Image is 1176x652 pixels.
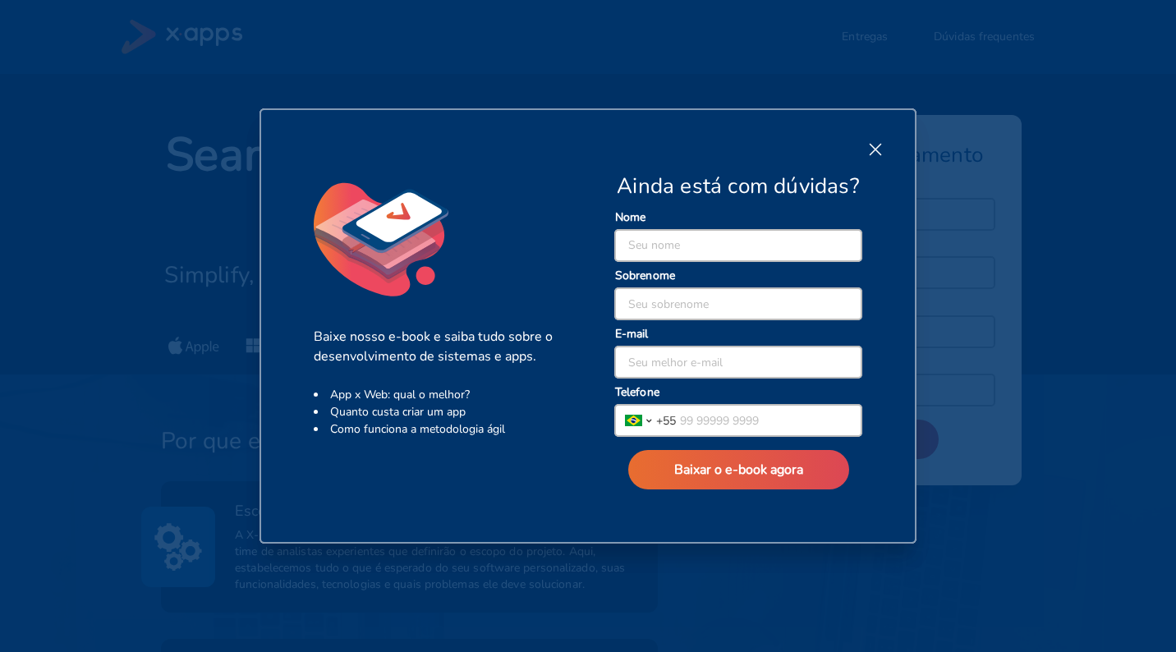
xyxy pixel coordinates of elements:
span: Baixar o e-book agora [674,461,803,479]
span: Ainda está com dúvidas? [617,172,860,200]
li: App x Web: qual o melhor? [314,386,562,403]
button: Baixar o e-book agora [628,450,849,489]
input: Seu nome [615,230,861,261]
p: Baixe nosso e-book e saiba tudo sobre o desenvolvimento de sistemas e apps. [314,327,562,366]
input: Seu melhor e-mail [615,347,861,378]
input: 99 99999 9999 [676,405,861,436]
input: Seu sobrenome [615,288,861,319]
li: Como funciona a metodologia ágil [314,420,562,438]
li: Quanto custa criar um app [314,403,562,420]
span: + 55 [656,412,676,429]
